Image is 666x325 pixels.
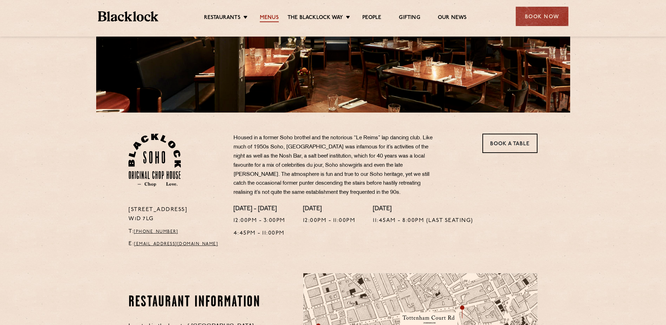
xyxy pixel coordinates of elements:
[482,134,538,153] a: Book a Table
[128,240,223,249] p: E:
[373,216,473,225] p: 11:45am - 8:00pm (Last seating)
[373,205,473,213] h4: [DATE]
[260,14,279,22] a: Menus
[233,134,441,197] p: Housed in a former Soho brothel and the notorious “Le Reims” lap dancing club. Like much of 1950s...
[438,14,467,22] a: Our News
[233,216,285,225] p: 12:00pm - 3:00pm
[516,7,568,26] div: Book Now
[204,14,240,22] a: Restaurants
[134,242,218,246] a: [EMAIL_ADDRESS][DOMAIN_NAME]
[399,14,420,22] a: Gifting
[288,14,343,22] a: The Blacklock Way
[128,294,263,311] h2: Restaurant information
[233,205,285,213] h4: [DATE] - [DATE]
[98,11,159,21] img: BL_Textured_Logo-footer-cropped.svg
[362,14,381,22] a: People
[233,229,285,238] p: 4:45pm - 11:00pm
[128,227,223,236] p: T:
[128,134,181,186] img: Soho-stamp-default.svg
[134,230,178,234] a: [PHONE_NUMBER]
[303,216,356,225] p: 12:00pm - 11:00pm
[128,205,223,224] p: [STREET_ADDRESS] W1D 7LG
[303,205,356,213] h4: [DATE]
